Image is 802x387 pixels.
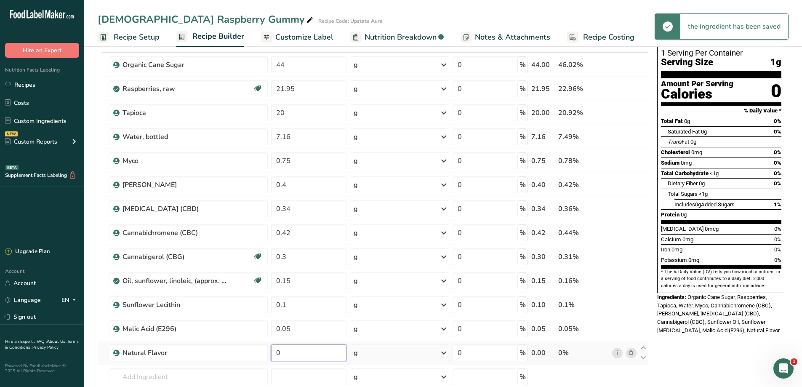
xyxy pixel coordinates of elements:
div: 0.36% [558,204,609,214]
div: g [354,132,358,142]
div: BETA [5,165,19,170]
div: 46.02% [558,60,609,70]
span: 0% [774,226,781,232]
div: Oil, sunflower, linoleic, (approx. 65%) [123,276,228,286]
iframe: Intercom live chat [773,358,794,379]
div: 0.42 [531,228,555,238]
span: [MEDICAL_DATA] [661,226,703,232]
span: 0mg [688,257,699,263]
span: 0g [681,211,687,218]
div: Water, bottled [123,132,228,142]
span: 1% [774,201,781,208]
span: Notes & Attachments [475,32,550,43]
div: 22.96% [558,84,609,94]
div: g [354,372,358,382]
div: 0% [558,348,609,358]
div: 20.92% [558,108,609,118]
span: 0% [774,246,781,253]
div: 0.00 [531,348,555,358]
span: 0% [774,160,781,166]
div: Organic Cane Sugar [123,60,228,70]
span: <1g [710,170,719,176]
span: 0% [774,170,781,176]
div: Cannabichromene (CBC) [123,228,228,238]
span: 0mcg [705,226,719,232]
div: Powered By FoodLabelMaker © 2025 All Rights Reserved [5,363,79,374]
div: Myco [123,156,228,166]
span: Recipe Costing [583,32,634,43]
span: Recipe Builder [192,31,244,42]
div: g [354,204,358,214]
div: [PERSON_NAME] [123,180,228,190]
a: Recipe Setup [98,28,160,47]
div: Custom Reports [5,137,57,146]
a: Privacy Policy [32,344,59,350]
a: Recipe Costing [567,28,634,47]
span: Serving Size [661,57,713,68]
div: 44.00 [531,60,555,70]
div: 0.30 [531,252,555,262]
span: Calcium [661,236,681,243]
span: Sodium [661,160,679,166]
div: 7.49% [558,132,609,142]
span: Potassium [661,257,687,263]
span: 0g [701,128,707,135]
span: Fat [668,139,689,145]
div: 0.1% [558,300,609,310]
span: Iron [661,246,670,253]
div: g [354,252,358,262]
span: 0g [699,180,705,187]
span: 0mg [671,246,682,253]
span: Nutrition Breakdown [365,32,437,43]
div: 0.10 [531,300,555,310]
a: Nutrition Breakdown [350,28,444,47]
span: <1g [699,191,708,197]
a: Notes & Attachments [461,28,550,47]
div: 20.00 [531,108,555,118]
span: Customize Label [275,32,333,43]
span: Cholesterol [661,149,690,155]
input: Add Ingredient [109,368,268,385]
div: g [354,108,358,118]
div: Cannabigerol (CBG) [123,252,228,262]
span: 0mg [691,149,702,155]
div: g [354,180,358,190]
div: 0.05% [558,324,609,334]
span: 0% [774,128,781,135]
div: g [354,348,358,358]
span: 0% [774,180,781,187]
div: 0.42% [558,180,609,190]
div: 1 Serving Per Container [661,49,781,57]
div: Raspberries, raw [123,84,228,94]
span: 0g [695,201,701,208]
div: g [354,276,358,286]
div: 0.44% [558,228,609,238]
span: 0mg [682,236,693,243]
div: Recipe Code: Upstate Aura [318,17,383,25]
h1: Nutrition Facts [661,8,781,47]
span: 0mg [681,160,692,166]
div: [DEMOGRAPHIC_DATA] Raspberry Gummy [98,12,315,27]
section: * The % Daily Value (DV) tells you how much a nutrient in a serving of food contributes to a dail... [661,269,781,289]
div: [MEDICAL_DATA] (CBD) [123,204,228,214]
div: 0 [771,80,781,102]
span: Protein [661,211,679,218]
a: About Us . [47,339,67,344]
span: Saturated Fat [668,128,700,135]
span: Organic Cane Sugar, Raspberries, Tapioca, Water, Myco, Cannabichromene (CBC), [PERSON_NAME], [MED... [657,294,780,334]
div: g [354,84,358,94]
div: 7.16 [531,132,555,142]
section: % Daily Value * [661,106,781,116]
div: NEW [5,131,18,136]
div: 0.05 [531,324,555,334]
div: g [354,228,358,238]
i: Trans [668,139,682,145]
span: Includes Added Sugars [674,201,735,208]
div: the ingredient has been saved [680,14,788,39]
a: Terms & Conditions . [5,339,79,350]
div: Sunflower Lecithin [123,300,228,310]
div: Malic Acid (E296) [123,324,228,334]
a: FAQ . [37,339,47,344]
a: i [612,348,623,358]
div: Upgrade Plan [5,248,50,256]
